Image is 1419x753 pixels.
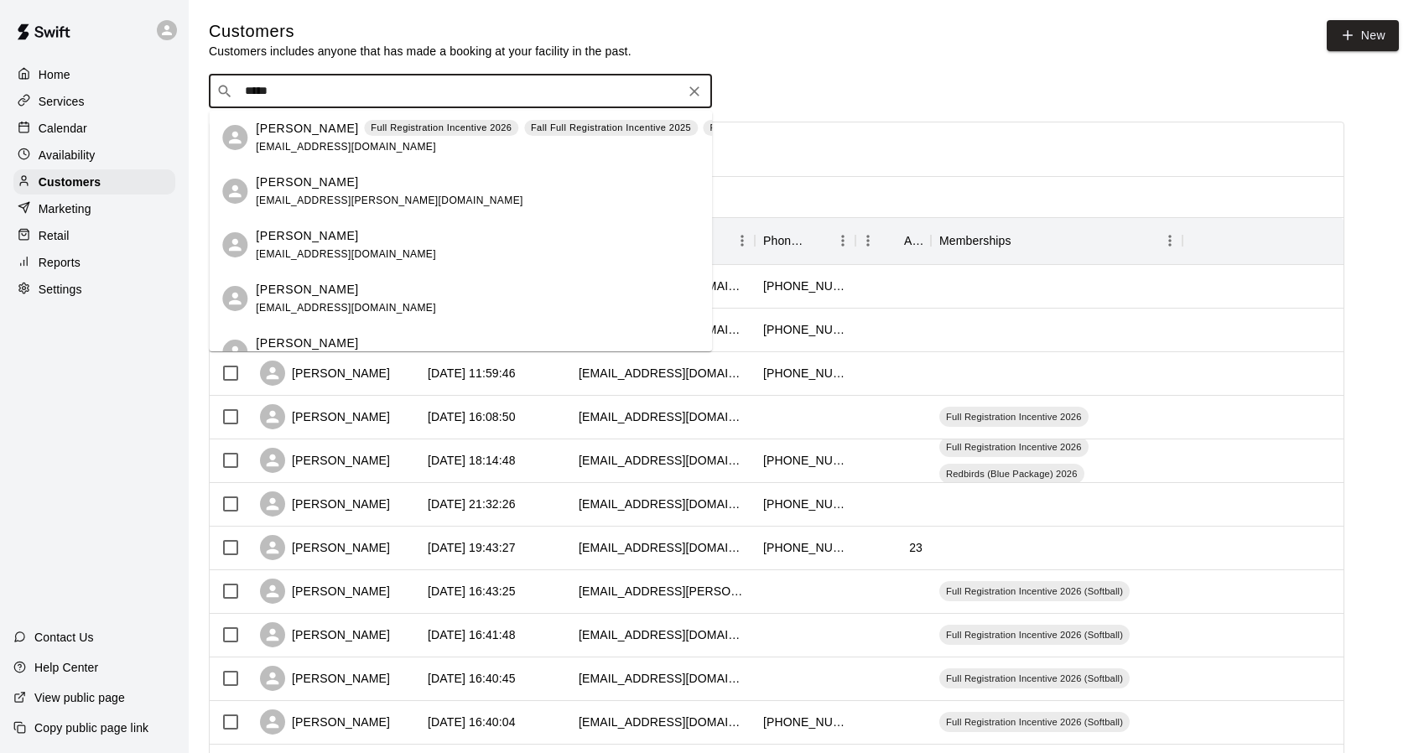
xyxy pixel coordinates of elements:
span: Full Registration Incentive 2026 (Softball) [939,672,1130,685]
div: +13144018012 [763,278,847,294]
div: ecooper118@gmail.com [579,408,746,425]
div: 2025-09-07 18:14:48 [428,452,516,469]
button: Menu [830,228,855,253]
div: 2025-09-09 16:08:50 [428,408,516,425]
div: 2025-08-28 16:40:04 [428,714,516,730]
div: amilsark@gmail.com [579,670,746,687]
div: Nolan Wear [222,179,247,204]
p: [PERSON_NAME] [256,174,358,191]
div: +13143247744 [763,496,847,512]
a: Home [13,62,175,87]
div: [PERSON_NAME] [260,404,390,429]
a: Marketing [13,196,175,221]
div: [PERSON_NAME] [260,535,390,560]
div: Phone Number [763,217,807,264]
p: Contact Us [34,629,94,646]
div: +16123275550 [763,714,847,730]
div: 2025-09-04 21:32:26 [428,496,516,512]
a: Customers [13,169,175,195]
p: Reports [39,254,81,271]
a: Retail [13,223,175,248]
span: Redbirds (Blue Package) 2026 [939,467,1084,480]
button: Sort [807,229,830,252]
a: Availability [13,143,175,168]
span: [EMAIL_ADDRESS][DOMAIN_NAME] [256,141,436,153]
p: Redbirds (Red Package) 2026 [710,121,845,135]
div: bobbycremins@gmail.com [579,452,746,469]
div: Full Registration Incentive 2026 (Softball) [939,668,1130,688]
button: Menu [1157,228,1182,253]
div: 2025-08-28 16:40:45 [428,670,516,687]
div: kennethdamper@att.net [579,539,746,556]
p: Services [39,93,85,110]
div: ksansone16@gmail.com [579,626,746,643]
h5: Customers [209,20,632,43]
div: Full Registration Incentive 2026 [939,437,1089,457]
div: tammyjleahy@gmail.com [579,496,746,512]
span: Full Registration Incentive 2026 [939,410,1089,423]
div: Redbirds (Blue Package) 2026 [939,464,1084,484]
p: [PERSON_NAME] [256,281,358,299]
div: Garrick Noland [222,232,247,257]
p: View public page [34,689,125,706]
p: Customers [39,174,101,190]
p: [PERSON_NAME] [256,227,358,245]
div: Calendar [13,116,175,141]
p: Availability [39,147,96,164]
div: Reports [13,250,175,275]
span: [EMAIL_ADDRESS][DOMAIN_NAME] [256,248,436,260]
div: Age [855,217,931,264]
div: pat.mcnally@gmail.com [579,583,746,600]
span: Full Registration Incentive 2026 (Softball) [939,584,1130,598]
div: dfugate1@gmail.com [579,365,746,382]
div: 23 [909,539,923,556]
button: Sort [1011,229,1035,252]
div: Email [570,217,755,264]
p: Fall Full Registration Incentive 2025 [531,121,691,135]
p: Calendar [39,120,87,137]
div: Search customers by name or email [209,75,712,108]
span: [EMAIL_ADDRESS][DOMAIN_NAME] [256,302,436,314]
button: Sort [881,229,904,252]
div: Full Registration Incentive 2026 (Softball) [939,581,1130,601]
div: Full Registration Incentive 2026 [939,407,1089,427]
div: 2025-08-28 16:43:25 [428,583,516,600]
button: Menu [730,228,755,253]
a: New [1327,20,1399,51]
p: Marketing [39,200,91,217]
div: [PERSON_NAME] [260,579,390,604]
div: Phone Number [755,217,855,264]
div: [PERSON_NAME] [260,448,390,473]
div: Services [13,89,175,114]
div: +13142586267 [763,539,847,556]
span: Full Registration Incentive 2026 (Softball) [939,715,1130,729]
a: Settings [13,277,175,302]
div: 2025-09-10 11:59:46 [428,365,516,382]
div: Amy Noland [222,286,247,311]
div: [PERSON_NAME] [260,666,390,691]
div: [PERSON_NAME] [260,709,390,735]
div: l_patronas@yahoo.com [579,714,746,730]
div: Memberships [939,217,1011,264]
div: 2025-09-03 19:43:27 [428,539,516,556]
p: Retail [39,227,70,244]
p: Customers includes anyone that has made a booking at your facility in the past. [209,43,632,60]
p: Settings [39,281,82,298]
button: Clear [683,80,706,103]
p: Help Center [34,659,98,676]
span: Full Registration Incentive 2026 (Softball) [939,628,1130,641]
div: 2025-08-28 16:41:48 [428,626,516,643]
span: Full Registration Incentive 2026 [939,440,1089,454]
p: Full Registration Incentive 2026 [371,121,512,135]
div: +12678586847 [763,452,847,469]
span: [EMAIL_ADDRESS][PERSON_NAME][DOMAIN_NAME] [256,195,522,206]
div: +13147619302 [763,321,847,338]
div: [PERSON_NAME] [260,622,390,647]
div: Jack Nolan [222,340,247,365]
p: Home [39,66,70,83]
